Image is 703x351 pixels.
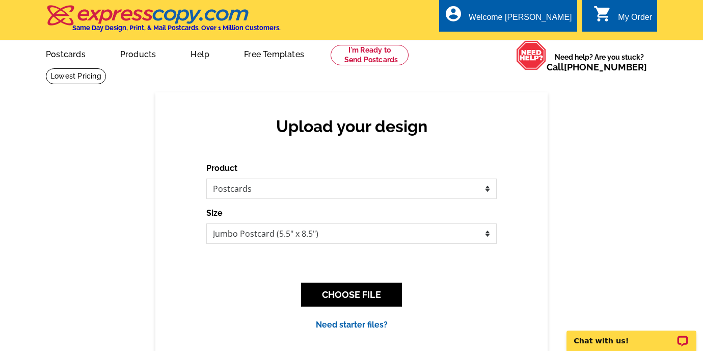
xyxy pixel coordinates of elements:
[228,41,320,65] a: Free Templates
[618,13,652,27] div: My Order
[217,117,486,136] h2: Upload your design
[46,12,281,32] a: Same Day Design, Print, & Mail Postcards. Over 1 Million Customers.
[206,162,237,174] label: Product
[593,5,612,23] i: shopping_cart
[174,41,226,65] a: Help
[564,62,647,72] a: [PHONE_NUMBER]
[316,320,388,330] a: Need starter files?
[104,41,173,65] a: Products
[469,13,572,27] div: Welcome [PERSON_NAME]
[72,24,281,32] h4: Same Day Design, Print, & Mail Postcards. Over 1 Million Customers.
[547,62,647,72] span: Call
[547,52,652,72] span: Need help? Are you stuck?
[301,283,402,307] button: CHOOSE FILE
[560,319,703,351] iframe: LiveChat chat widget
[444,5,463,23] i: account_circle
[516,40,547,70] img: help
[593,11,652,24] a: shopping_cart My Order
[206,207,223,219] label: Size
[30,41,102,65] a: Postcards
